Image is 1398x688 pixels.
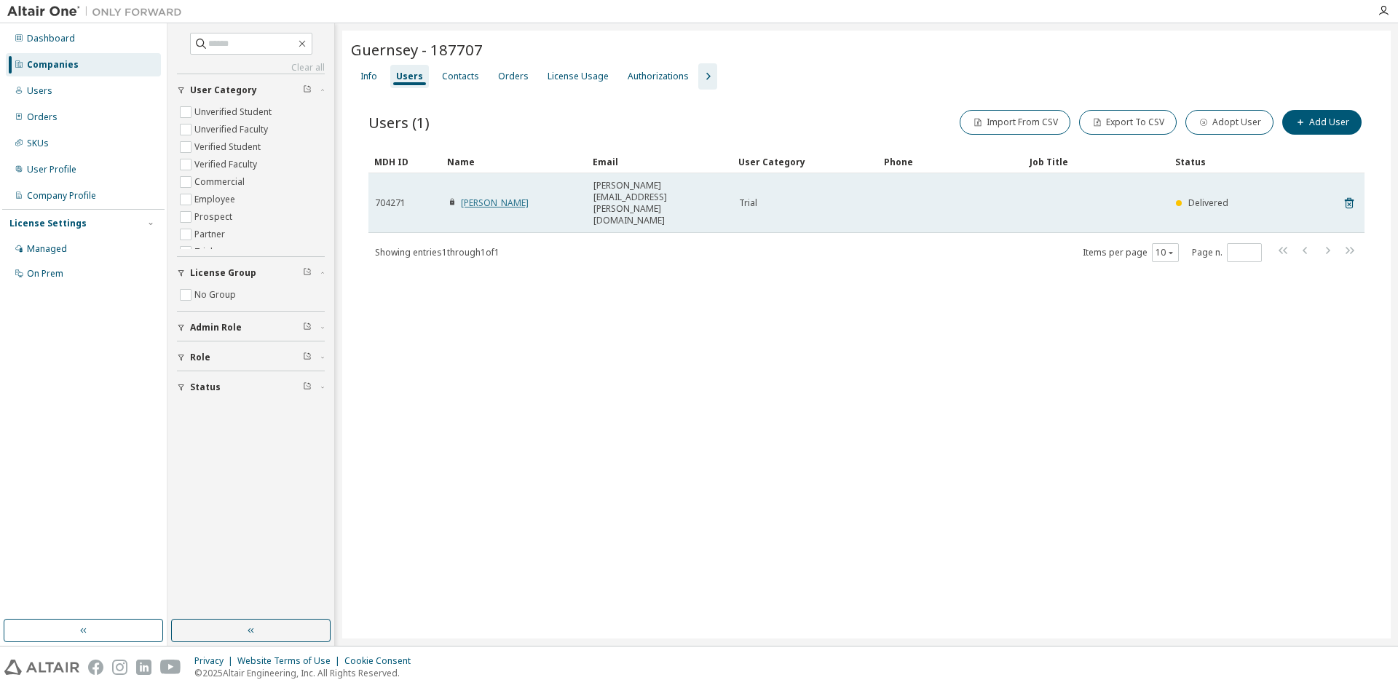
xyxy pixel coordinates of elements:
label: Prospect [194,208,235,226]
span: License Group [190,267,256,279]
span: Showing entries 1 through 1 of 1 [375,246,499,258]
div: Name [447,150,581,173]
div: Website Terms of Use [237,655,344,667]
img: facebook.svg [88,660,103,675]
div: License Settings [9,218,87,229]
div: SKUs [27,138,49,149]
button: Status [177,371,325,403]
img: altair_logo.svg [4,660,79,675]
span: Status [190,381,221,393]
button: Export To CSV [1079,110,1177,135]
button: Role [177,341,325,373]
span: Clear filter [303,322,312,333]
div: User Category [738,150,872,173]
label: Verified Student [194,138,264,156]
img: Altair One [7,4,189,19]
div: Privacy [194,655,237,667]
span: User Category [190,84,257,96]
div: MDH ID [374,150,435,173]
label: Verified Faculty [194,156,260,173]
div: Users [396,71,423,82]
label: Unverified Faculty [194,121,271,138]
div: Orders [498,71,529,82]
span: Clear filter [303,267,312,279]
img: instagram.svg [112,660,127,675]
label: Partner [194,226,228,243]
button: Add User [1282,110,1362,135]
div: User Profile [27,164,76,175]
a: [PERSON_NAME] [461,197,529,209]
div: Email [593,150,727,173]
button: User Category [177,74,325,106]
span: Guernsey - 187707 [351,39,483,60]
button: 10 [1156,247,1175,258]
span: Delivered [1188,197,1228,209]
span: Clear filter [303,352,312,363]
div: Users [27,85,52,97]
div: Orders [27,111,58,123]
label: No Group [194,286,239,304]
a: Clear all [177,62,325,74]
label: Employee [194,191,238,208]
button: Admin Role [177,312,325,344]
span: [PERSON_NAME][EMAIL_ADDRESS][PERSON_NAME][DOMAIN_NAME] [593,180,726,226]
img: linkedin.svg [136,660,151,675]
label: Commercial [194,173,248,191]
button: License Group [177,257,325,289]
span: Items per page [1083,243,1179,262]
span: 704271 [375,197,406,209]
div: Phone [884,150,1018,173]
span: Trial [739,197,757,209]
span: Users (1) [368,112,430,133]
span: Admin Role [190,322,242,333]
div: Info [360,71,377,82]
button: Adopt User [1185,110,1273,135]
div: Managed [27,243,67,255]
label: Unverified Student [194,103,275,121]
span: Role [190,352,210,363]
div: Job Title [1030,150,1164,173]
span: Clear filter [303,84,312,96]
div: License Usage [548,71,609,82]
label: Trial [194,243,216,261]
div: Companies [27,59,79,71]
span: Page n. [1192,243,1262,262]
span: Clear filter [303,381,312,393]
div: Contacts [442,71,479,82]
div: Dashboard [27,33,75,44]
p: © 2025 Altair Engineering, Inc. All Rights Reserved. [194,667,419,679]
button: Import From CSV [960,110,1070,135]
div: Company Profile [27,190,96,202]
img: youtube.svg [160,660,181,675]
div: Authorizations [628,71,689,82]
div: Status [1175,150,1277,173]
div: Cookie Consent [344,655,419,667]
div: On Prem [27,268,63,280]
